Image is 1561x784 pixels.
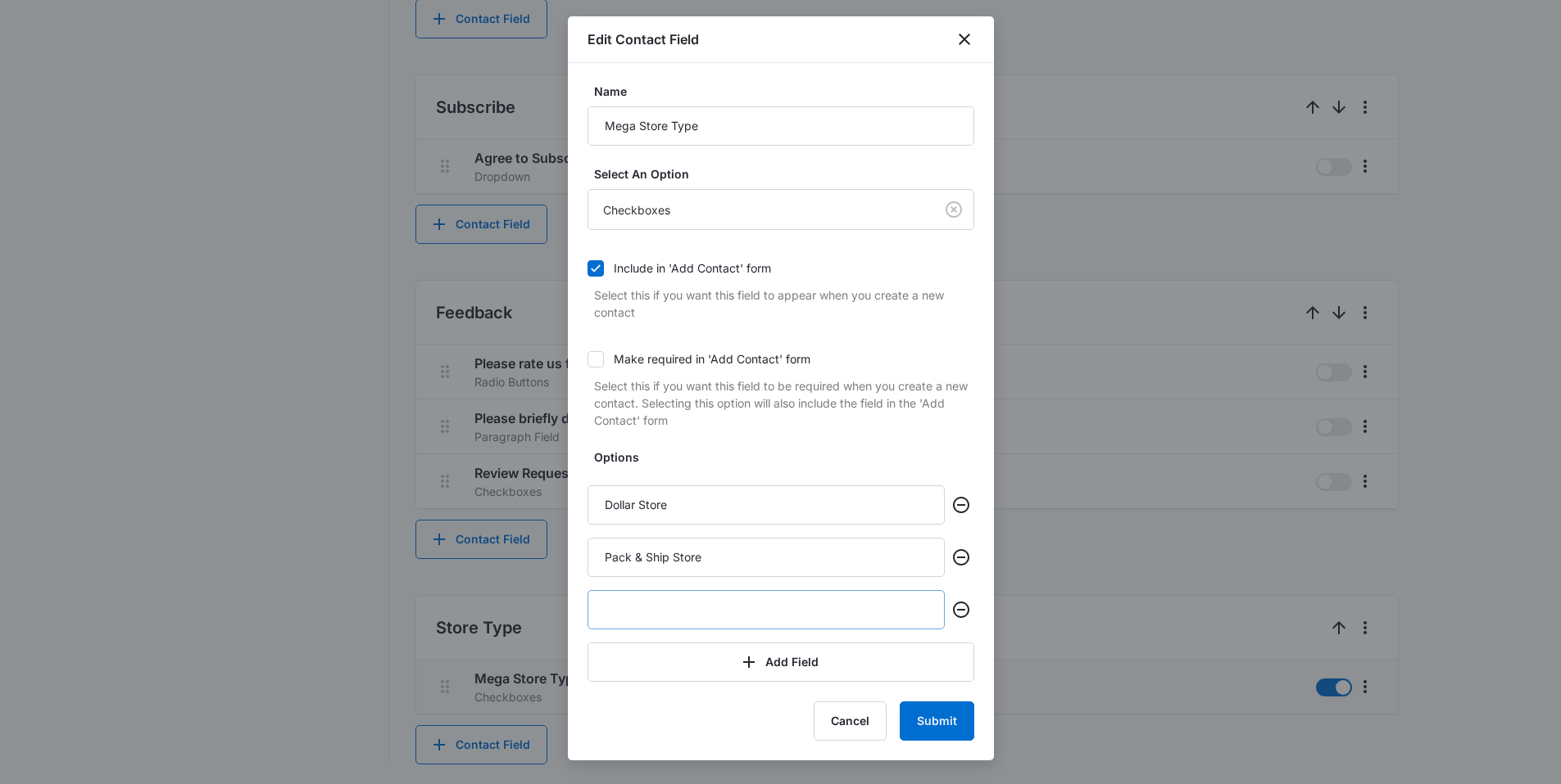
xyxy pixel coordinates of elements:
[614,350,810,367] div: Make required in 'Add Contact' form
[163,95,176,108] img: tab_keywords_by_traffic_grey.svg
[46,26,80,39] div: v 4.0.25
[955,29,974,49] button: close
[948,492,974,518] button: Remove
[181,97,276,107] div: Keywords by Traffic
[814,701,887,741] button: Cancel
[62,97,147,107] div: Domain Overview
[588,642,974,682] button: Add Field
[594,448,981,466] label: Options
[588,29,699,49] h1: Edit Contact Field
[594,165,981,182] label: Select An Option
[594,377,974,429] p: Select this if you want this field to be required when you create a new contact. Selecting this o...
[26,43,39,56] img: website_grey.svg
[26,26,39,39] img: logo_orange.svg
[948,544,974,570] button: Remove
[44,95,57,108] img: tab_domain_overview_orange.svg
[614,259,771,277] div: Include in 'Add Contact' form
[900,701,974,741] button: Submit
[588,106,974,146] input: Name
[43,43,180,56] div: Domain: [DOMAIN_NAME]
[948,597,974,623] button: Remove
[594,83,981,100] label: Name
[594,286,974,321] p: Select this if you want this field to appear when you create a new contact
[941,196,967,223] button: Clear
